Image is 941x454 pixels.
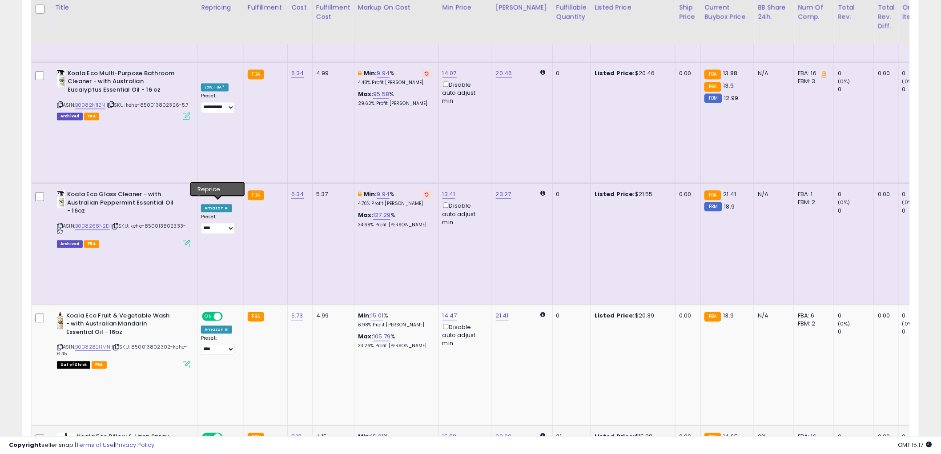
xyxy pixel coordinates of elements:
div: Disable auto adjust min [442,322,485,348]
div: Disable auto adjust min [442,201,485,226]
div: 0 [838,207,874,215]
strong: Copyright [9,441,41,449]
div: 0 [902,191,938,199]
small: FBA [704,191,721,201]
div: Total Rev. Diff. [878,3,895,31]
div: 4.99 [316,70,347,78]
div: 0 [838,312,874,320]
a: B0D82N112N [75,102,105,109]
b: Min: [358,433,371,441]
b: Max: [358,211,374,220]
div: $21.55 [595,191,668,199]
div: % [358,333,432,350]
p: 34.68% Profit [PERSON_NAME] [358,222,432,229]
div: Min Price [442,3,488,12]
div: 0 [556,312,584,320]
div: 4.15 [316,433,347,441]
div: % [358,212,432,228]
div: Listed Price [595,3,672,12]
a: 127.29 [373,211,390,220]
a: 8.13 [291,433,302,442]
div: 0 [838,328,874,336]
a: 13.41 [442,190,455,199]
div: 5.37 [316,191,347,199]
div: 0 [838,70,874,78]
small: (0%) [838,78,850,85]
small: FBA [248,433,264,443]
img: 41SvpnPraZL._SL40_.jpg [57,312,64,330]
div: BB Share 24h. [758,3,790,22]
div: Disable auto adjust min [442,80,485,105]
a: 14.07 [442,69,457,78]
div: 0 [838,191,874,199]
div: $20.46 [595,70,668,78]
div: 0.00 [878,433,892,441]
div: Title [55,3,193,12]
span: Listings that have been deleted from Seller Central [57,113,83,121]
div: 0 [902,433,938,441]
div: Ship Price [679,3,697,22]
span: 2025-10-13 15:17 GMT [898,441,932,449]
p: 4.70% Profit [PERSON_NAME] [358,201,432,207]
div: ASIN: [57,70,190,119]
div: 0 [902,328,938,336]
div: % [358,91,432,107]
div: N/A [758,312,787,320]
b: Listed Price: [595,312,635,320]
div: FBA: 16 [798,70,827,78]
div: % [358,312,432,329]
div: Current Buybox Price [704,3,750,22]
small: (0%) [902,78,915,85]
div: 0.00 [878,191,892,199]
span: 12.99 [724,94,739,103]
div: 0.00 [679,191,694,199]
small: FBA [248,191,264,201]
a: 14.47 [442,312,457,321]
div: Ordered Items [902,3,935,22]
b: Listed Price: [595,69,635,78]
small: (0%) [902,199,915,206]
small: (0%) [838,199,850,206]
a: 15.01 [371,433,383,442]
div: 0 [556,191,584,199]
a: 9.94 [377,190,390,199]
div: 0.00 [679,312,694,320]
div: 0 [902,70,938,78]
div: % [358,70,432,86]
div: Preset: [201,336,237,356]
div: $15.88 [595,433,668,441]
p: 6.98% Profit [PERSON_NAME] [358,322,432,329]
div: 4.99 [316,312,347,320]
span: 21.41 [724,190,736,199]
div: 0.00 [679,70,694,78]
div: FBM: 2 [798,320,827,328]
div: 31 [556,433,584,441]
span: | SKU: kehe-850013802326-5.7 [107,102,189,109]
span: FBA [84,113,99,121]
div: Low. FBA * [201,84,229,92]
span: | SKU: kehe-850013802333-5.7 [57,223,186,236]
div: Total Rev. [838,3,870,22]
a: 22.00 [496,433,512,442]
span: All listings that are currently out of stock and unavailable for purchase on Amazon [57,362,90,369]
img: 41L+tqh3EsL._SL40_.jpg [57,70,65,88]
div: FBM: 2 [798,199,827,207]
b: Max: [358,90,374,99]
a: 15.88 [442,433,457,442]
div: 0% [758,433,787,441]
b: Min: [364,69,377,78]
div: 0.00 [679,433,694,441]
span: 18.9 [724,203,735,211]
p: 29.62% Profit [PERSON_NAME] [358,101,432,107]
b: Min: [364,190,377,199]
span: Listings that have been deleted from Seller Central [57,241,83,248]
small: FBA [704,82,721,92]
div: Cost [291,3,309,12]
small: FBA [704,312,721,322]
a: B0D8268N2D [75,223,110,230]
div: 0 [902,312,938,320]
img: 31ioharSoyL._SL40_.jpg [57,433,75,451]
a: B0D8282HMN [75,344,111,351]
div: ASIN: [57,191,190,247]
div: Preset: [201,93,237,113]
